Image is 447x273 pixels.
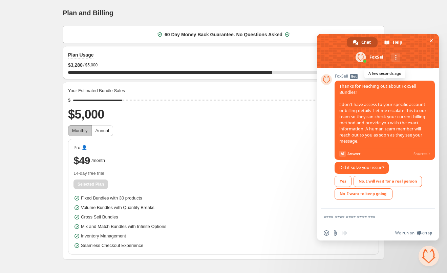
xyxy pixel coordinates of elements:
[339,165,384,170] span: Did it solve your issue?
[361,37,371,47] span: Chat
[81,233,126,239] span: Inventory Management
[378,37,409,47] div: Help
[68,51,93,58] h2: Plan Usage
[335,188,392,199] div: No. I want to keep going.
[81,214,118,220] span: Cross Sell Bundles
[395,230,414,236] span: We run on
[68,106,379,123] h2: $5,000
[350,74,358,79] span: Bot
[413,151,430,157] span: Sources
[81,195,142,202] span: Fixed Bundles with 30 products
[81,223,166,230] span: Mix and Match Bundles with Infinite Options
[165,31,282,38] span: 60 Day Money Back Guarantee. No Questions Asked
[339,83,426,144] span: Thanks for reaching out about FoxSell Bundles! I don’t have access to your specific account or bi...
[391,53,400,62] div: More channels
[68,62,379,68] div: /
[354,176,422,187] div: No. I will wait for a real person
[324,214,417,220] textarea: Compose your message...
[81,242,143,249] span: Seamless Checkout Experience
[68,97,70,104] div: $
[91,125,113,136] button: Annual
[91,157,105,164] span: /month
[347,37,378,47] div: Chat
[393,37,402,47] span: Help
[68,87,125,94] span: Your Estimated Bundle Sales
[85,62,98,68] span: $5,000
[95,128,109,133] span: Annual
[339,151,346,157] span: AI
[395,230,432,236] a: We run onCrisp
[81,204,154,211] span: Volume Bundles with Quantity Breaks
[419,246,439,266] div: Close chat
[73,154,90,167] span: $49
[347,151,411,157] span: Answer
[72,128,88,133] span: Monthly
[333,230,338,236] span: Send a file
[68,62,83,68] span: $ 3,280
[324,230,329,236] span: Insert an emoji
[73,144,87,151] span: Pro 👤
[73,170,374,177] span: 14-day free trial
[428,37,435,44] span: Close chat
[422,230,432,236] span: Crisp
[68,125,92,136] button: Monthly
[335,176,352,187] div: Yes
[341,230,347,236] span: Audio message
[63,9,113,17] h1: Plan and Billing
[335,74,435,79] span: FoxSell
